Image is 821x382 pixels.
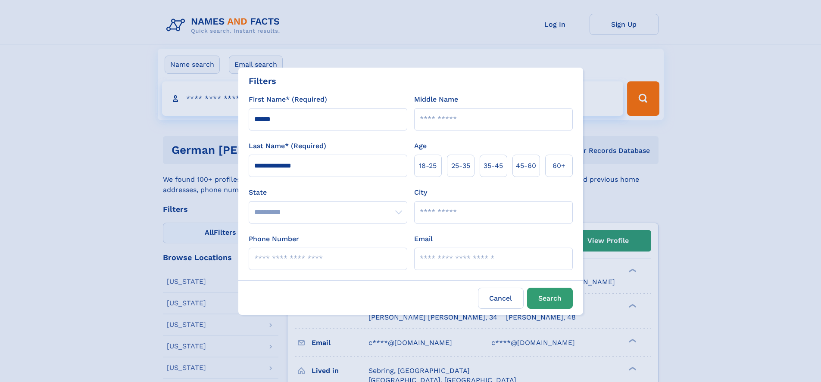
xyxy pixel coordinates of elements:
label: Phone Number [249,234,299,244]
span: 45‑60 [516,161,536,171]
label: Age [414,141,427,151]
label: State [249,187,407,198]
button: Search [527,288,573,309]
label: Middle Name [414,94,458,105]
span: 35‑45 [484,161,503,171]
span: 60+ [553,161,565,171]
label: Email [414,234,433,244]
label: City [414,187,427,198]
label: Last Name* (Required) [249,141,326,151]
label: Cancel [478,288,524,309]
label: First Name* (Required) [249,94,327,105]
div: Filters [249,75,276,87]
span: 25‑35 [451,161,470,171]
span: 18‑25 [419,161,437,171]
